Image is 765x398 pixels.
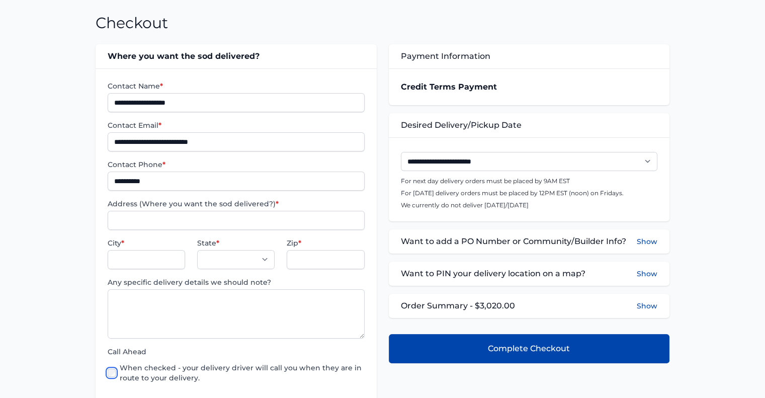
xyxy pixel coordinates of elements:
label: Address (Where you want the sod delivered?) [108,199,364,209]
h1: Checkout [96,14,168,32]
span: Want to add a PO Number or Community/Builder Info? [401,235,626,248]
div: Desired Delivery/Pickup Date [389,113,669,137]
p: We currently do not deliver [DATE]/[DATE] [401,201,657,209]
button: Complete Checkout [389,334,669,363]
p: For [DATE] delivery orders must be placed by 12PM EST (noon) on Fridays. [401,189,657,197]
span: Order Summary - $3,020.00 [401,300,515,312]
label: Any specific delivery details we should note? [108,277,364,287]
p: For next day delivery orders must be placed by 9AM EST [401,177,657,185]
button: Show [637,301,657,311]
label: When checked - your delivery driver will call you when they are in route to your delivery. [120,363,364,383]
button: Show [637,268,657,280]
strong: Credit Terms Payment [401,82,497,92]
div: Payment Information [389,44,669,68]
label: Contact Email [108,120,364,130]
label: Contact Phone [108,160,364,170]
div: Where you want the sod delivered? [96,44,376,68]
label: Zip [287,238,364,248]
label: State [197,238,275,248]
span: Want to PIN your delivery location on a map? [401,268,585,280]
label: Contact Name [108,81,364,91]
label: City [108,238,185,248]
label: Call Ahead [108,347,364,357]
button: Show [637,235,657,248]
span: Complete Checkout [488,343,570,355]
